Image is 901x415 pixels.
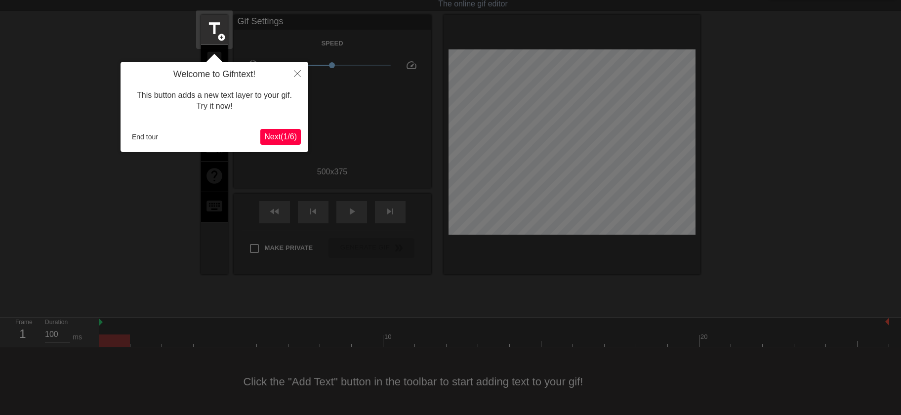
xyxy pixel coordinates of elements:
[128,129,162,144] button: End tour
[128,80,301,122] div: This button adds a new text layer to your gif. Try it now!
[264,132,297,141] span: Next ( 1 / 6 )
[287,62,308,84] button: Close
[128,69,301,80] h4: Welcome to Gifntext!
[260,129,301,145] button: Next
